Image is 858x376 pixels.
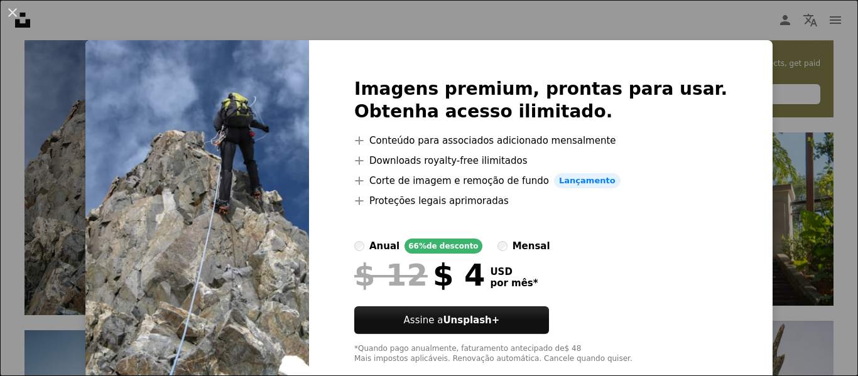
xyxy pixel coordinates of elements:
li: Proteções legais aprimoradas [354,193,727,208]
div: mensal [513,239,550,254]
span: Lançamento [554,173,621,188]
li: Downloads royalty-free ilimitados [354,153,727,168]
input: mensal [497,241,508,251]
strong: Unsplash+ [443,314,499,326]
li: Corte de imagem e remoção de fundo [354,173,727,188]
span: $ 12 [354,259,428,291]
span: por mês * [490,277,538,289]
div: anual [369,239,399,254]
button: Assine aUnsplash+ [354,306,549,334]
li: Conteúdo para associados adicionado mensalmente [354,133,727,148]
h2: Imagens premium, prontas para usar. Obtenha acesso ilimitado. [354,78,727,123]
div: 66% de desconto [405,239,482,254]
div: *Quando pago anualmente, faturamento antecipado de $ 48 Mais impostos aplicáveis. Renovação autom... [354,344,727,364]
div: $ 4 [354,259,485,291]
input: anual66%de desconto [354,241,364,251]
span: USD [490,266,538,277]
